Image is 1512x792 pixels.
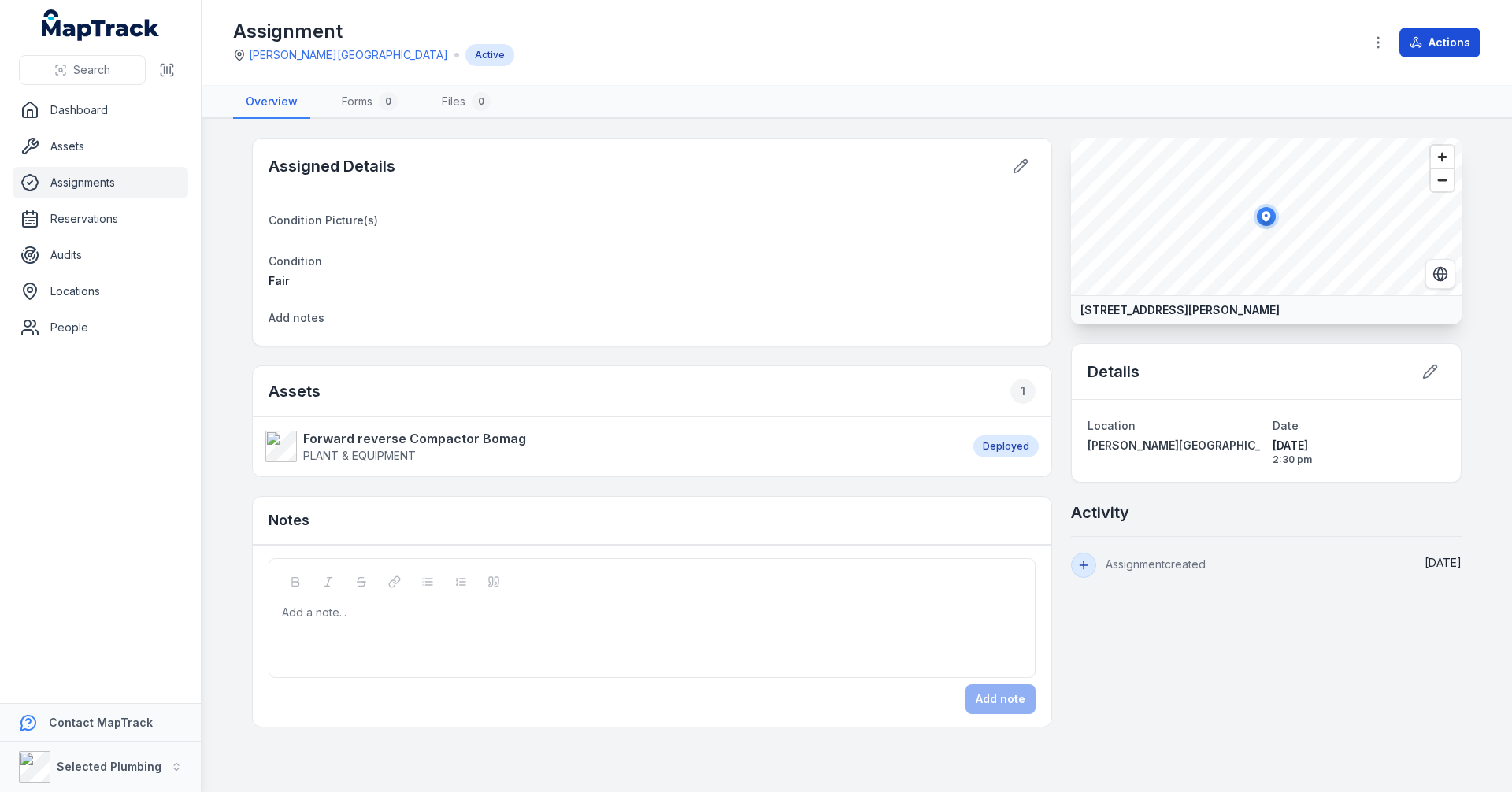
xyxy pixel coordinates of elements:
h2: Activity [1071,501,1129,524]
a: Assets [13,131,188,162]
h2: Details [1088,361,1140,383]
button: Zoom in [1431,146,1454,168]
div: 0 [379,92,398,111]
span: Assignment created [1106,557,1206,571]
a: Forms0 [329,86,410,119]
strong: Selected Plumbing [57,760,161,773]
h2: Assets [269,379,1036,404]
strong: Contact MapTrack [49,716,153,729]
div: 0 [472,92,491,111]
h3: Notes [269,509,309,531]
span: Location [1088,419,1136,432]
strong: [STREET_ADDRESS][PERSON_NAME] [1080,302,1280,318]
div: Deployed [973,435,1039,457]
h2: Assigned Details [269,155,395,177]
strong: Forward reverse Compactor Bomag [303,429,526,448]
span: Condition [269,254,322,268]
h1: Assignment [233,19,514,44]
span: Date [1273,419,1299,432]
button: Search [19,55,146,85]
span: [DATE] [1425,556,1462,569]
a: MapTrack [42,9,160,41]
span: Condition Picture(s) [269,213,378,227]
a: Files0 [429,86,503,119]
button: Actions [1399,28,1480,57]
span: [DATE] [1273,438,1445,453]
button: Zoom out [1431,168,1454,191]
a: People [13,312,188,343]
span: [PERSON_NAME][GEOGRAPHIC_DATA] [1088,439,1292,452]
a: Audits [13,239,188,271]
button: Switch to Satellite View [1425,259,1455,289]
a: Overview [233,86,310,119]
time: 5/6/2025, 2:30:34 PM [1273,438,1445,466]
span: PLANT & EQUIPMENT [303,449,416,462]
a: Assignments [13,167,188,198]
a: [PERSON_NAME][GEOGRAPHIC_DATA] [249,47,448,63]
span: Fair [269,274,290,287]
a: Forward reverse Compactor BomagPLANT & EQUIPMENT [265,429,958,464]
span: Add notes [269,311,324,324]
a: Locations [13,276,188,307]
time: 5/6/2025, 2:30:34 PM [1425,556,1462,569]
a: Dashboard [13,94,188,126]
span: Search [73,62,110,78]
div: Active [465,44,514,66]
a: Reservations [13,203,188,235]
canvas: Map [1071,138,1462,295]
span: 2:30 pm [1273,453,1445,466]
div: 1 [1010,379,1036,404]
a: [PERSON_NAME][GEOGRAPHIC_DATA] [1088,438,1260,453]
